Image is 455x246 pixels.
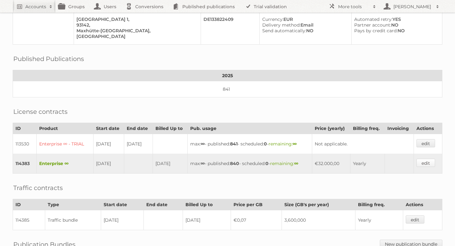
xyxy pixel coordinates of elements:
[230,141,238,147] strong: 841
[350,154,385,174] td: Yearly
[93,123,124,134] th: Start date
[262,22,300,28] span: Delivery method:
[76,22,196,28] div: 93142,
[76,34,196,39] div: [GEOGRAPHIC_DATA]
[392,3,433,10] h2: [PERSON_NAME]
[355,210,403,230] td: Yearly
[354,22,437,28] div: NO
[354,16,392,22] span: Automated retry:
[25,3,46,10] h2: Accounts
[354,28,397,34] span: Pays by credit card:
[101,199,143,210] th: Start date
[188,134,312,154] td: max: - published: - scheduled: -
[13,123,37,134] th: ID
[262,16,346,22] div: EUR
[385,123,414,134] th: Invoicing
[338,3,370,10] h2: More tools
[354,16,437,22] div: YES
[13,81,442,97] td: 841
[231,210,282,230] td: €0,07
[76,28,196,34] div: Maxhütte-[GEOGRAPHIC_DATA],
[183,199,231,210] th: Billed Up to
[124,123,153,134] th: End date
[230,161,239,166] strong: 840
[37,134,93,154] td: Enterprise ∞ - TRIAL
[262,28,306,34] span: Send automatically:
[188,154,312,174] td: max: - published: - scheduled: -
[350,123,385,134] th: Billing freq.
[354,28,437,34] div: NO
[282,210,355,230] td: 3,600,000
[270,161,298,166] span: remaining:
[406,215,424,224] a: edit
[93,154,124,174] td: [DATE]
[153,154,188,174] td: [DATE]
[262,28,346,34] div: NO
[416,139,435,147] a: edit
[13,107,68,116] h2: License contracts
[45,199,101,210] th: Type
[312,123,350,134] th: Price (yearly)
[13,134,37,154] td: 113530
[414,123,442,134] th: Actions
[201,11,259,45] td: DE133822409
[293,141,297,147] strong: ∞
[188,123,312,134] th: Pub. usage
[312,134,414,154] td: Not applicable.
[93,134,124,154] td: [DATE]
[37,123,93,134] th: Product
[143,199,183,210] th: End date
[265,161,269,166] strong: 0
[76,16,196,22] div: [GEOGRAPHIC_DATA] 1,
[13,154,37,174] td: 114383
[13,70,442,81] th: 2025
[269,141,297,147] span: remaining:
[13,54,84,64] h2: Published Publications
[201,161,205,166] strong: ∞
[264,141,267,147] strong: 0
[294,161,298,166] strong: ∞
[45,210,101,230] td: Traffic bundle
[312,154,350,174] td: €32.000,00
[282,199,355,210] th: Size (GB's per year)
[262,22,346,28] div: Email
[183,210,231,230] td: [DATE]
[101,210,143,230] td: [DATE]
[355,199,403,210] th: Billing freq.
[153,123,188,134] th: Billed Up to
[416,159,435,167] a: edit
[13,183,63,193] h2: Traffic contracts
[354,22,391,28] span: Partner account:
[262,16,283,22] span: Currency:
[231,199,282,210] th: Price per GB
[37,154,93,174] td: Enterprise ∞
[13,199,45,210] th: ID
[13,210,45,230] td: 114385
[403,199,442,210] th: Actions
[124,134,153,154] td: [DATE]
[201,141,205,147] strong: ∞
